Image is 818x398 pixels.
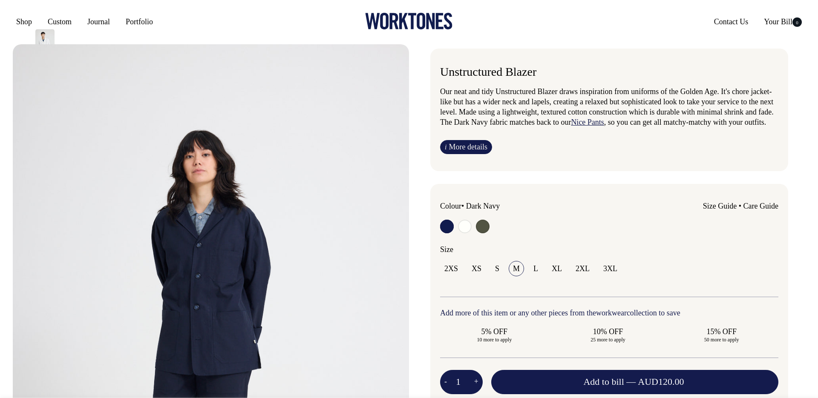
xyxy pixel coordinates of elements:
a: Contact Us [711,14,752,29]
button: + [470,374,483,391]
span: 3XL [603,263,617,274]
span: 15% OFF [671,326,772,337]
a: Journal [84,14,113,29]
img: off-white [35,29,55,59]
span: XL [552,263,562,274]
a: Custom [44,14,75,29]
span: 2XS [444,263,458,274]
input: 3XL [599,261,622,276]
input: XS [467,261,486,276]
a: Shop [13,14,35,29]
span: 2XL [576,263,590,274]
span: XS [472,263,481,274]
span: 5% OFF [444,326,544,337]
span: S [495,263,499,274]
span: 25 more to apply [558,337,658,343]
button: - [440,374,451,391]
a: Your Bill0 [760,14,805,29]
span: L [533,263,538,274]
input: 15% OFF 50 more to apply [667,324,776,346]
input: M [509,261,524,276]
input: 10% OFF 25 more to apply [554,324,662,346]
input: L [529,261,542,276]
span: 0 [792,17,802,27]
span: 10% OFF [558,326,658,337]
a: Portfolio [122,14,156,29]
span: 50 more to apply [671,337,772,343]
input: 2XS [440,261,462,276]
input: 2XL [571,261,594,276]
span: M [513,263,520,274]
input: XL [547,261,566,276]
input: S [491,261,504,276]
input: 5% OFF 10 more to apply [440,324,549,346]
span: 10 more to apply [444,337,544,343]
